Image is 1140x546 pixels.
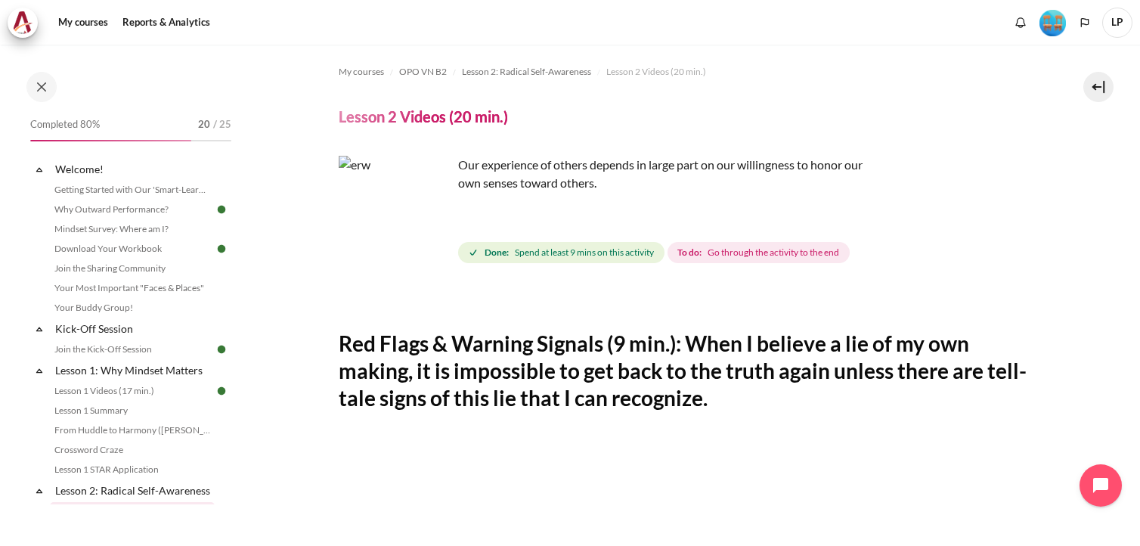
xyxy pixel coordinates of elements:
[215,384,228,398] img: Done
[53,318,215,339] a: Kick-Off Session
[32,363,47,378] span: Collapse
[50,402,215,420] a: Lesson 1 Summary
[677,246,702,259] strong: To do:
[198,117,210,132] span: 20
[215,242,228,256] img: Done
[1102,8,1132,38] span: LP
[53,480,215,501] a: Lesson 2: Radical Self-Awareness
[1102,8,1132,38] a: User menu
[339,330,1033,412] h2: Red Flags & Warning Signals (9 min.): When I believe a lie of my own making, it is impossible to ...
[215,343,228,356] img: Done
[606,63,706,81] a: Lesson 2 Videos (20 min.)
[53,360,215,380] a: Lesson 1: Why Mindset Matters
[50,421,215,439] a: From Huddle to Harmony ([PERSON_NAME]'s Story)
[1009,11,1032,34] div: Show notification window with no new notifications
[339,60,1033,84] nav: Navigation bar
[462,63,591,81] a: Lesson 2: Radical Self-Awareness
[339,63,384,81] a: My courses
[339,65,384,79] span: My courses
[213,117,231,132] span: / 25
[30,140,191,141] div: 80%
[1033,8,1072,36] a: Level #4
[50,200,215,219] a: Why Outward Performance?
[215,203,228,216] img: Done
[50,340,215,358] a: Join the Kick-Off Session
[462,65,591,79] span: Lesson 2: Radical Self-Awareness
[50,299,215,317] a: Your Buddy Group!
[32,162,47,177] span: Collapse
[485,246,509,259] strong: Done:
[50,259,215,278] a: Join the Sharing Community
[117,8,215,38] a: Reports & Analytics
[8,8,45,38] a: Architeck Architeck
[50,382,215,400] a: Lesson 1 Videos (17 min.)
[399,65,447,79] span: OPO VN B2
[50,279,215,297] a: Your Most Important "Faces & Places"
[458,239,853,266] div: Completion requirements for Lesson 2 Videos (20 min.)
[339,156,868,192] p: Our experience of others depends in large part on our willingness to honor our own senses toward ...
[53,159,215,179] a: Welcome!
[1039,10,1066,36] img: Level #4
[606,65,706,79] span: Lesson 2 Videos (20 min.)
[515,246,654,259] span: Spend at least 9 mins on this activity
[339,156,452,269] img: erw
[53,8,113,38] a: My courses
[399,63,447,81] a: OPO VN B2
[30,117,100,132] span: Completed 80%
[708,246,839,259] span: Go through the activity to the end
[50,181,215,199] a: Getting Started with Our 'Smart-Learning' Platform
[1073,11,1096,34] button: Languages
[50,502,215,520] a: Lesson 2 Videos (20 min.)
[50,441,215,459] a: Crossword Craze
[339,107,508,126] h4: Lesson 2 Videos (20 min.)
[32,321,47,337] span: Collapse
[1039,8,1066,36] div: Level #4
[50,461,215,479] a: Lesson 1 STAR Application
[50,240,215,258] a: Download Your Workbook
[12,11,33,34] img: Architeck
[50,220,215,238] a: Mindset Survey: Where am I?
[32,483,47,498] span: Collapse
